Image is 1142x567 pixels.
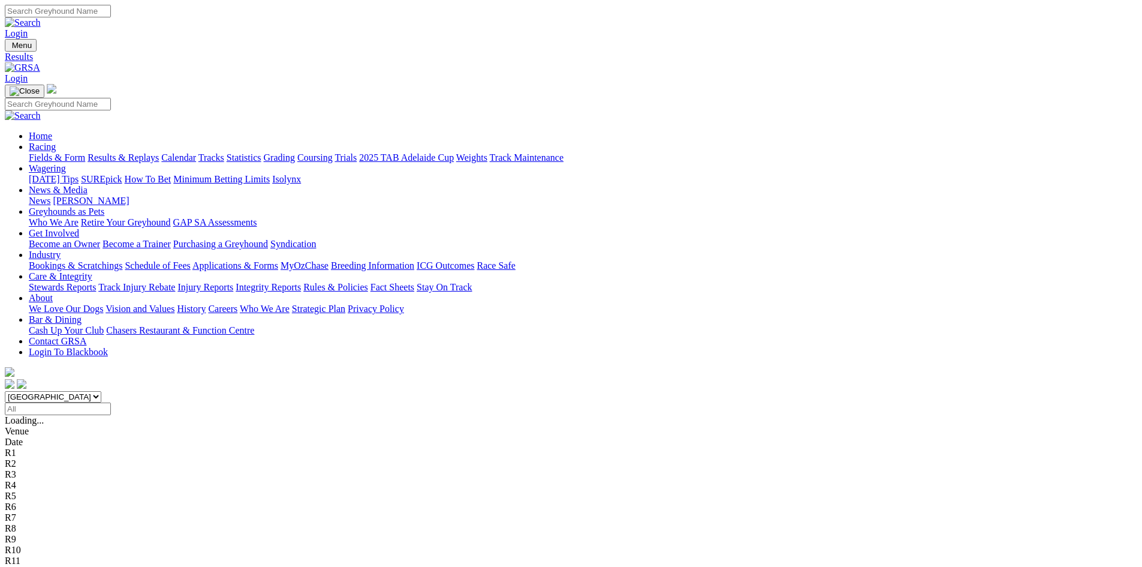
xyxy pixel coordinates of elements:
input: Select date [5,403,111,415]
a: Breeding Information [331,260,414,271]
div: R4 [5,480,1137,491]
a: Bookings & Scratchings [29,260,122,271]
a: We Love Our Dogs [29,304,103,314]
div: About [29,304,1137,314]
a: Login [5,73,28,83]
a: Fact Sheets [370,282,414,292]
a: Rules & Policies [303,282,368,292]
a: History [177,304,206,314]
a: Bar & Dining [29,314,82,325]
a: Track Maintenance [490,152,564,163]
a: Privacy Policy [348,304,404,314]
a: Greyhounds as Pets [29,206,104,217]
div: Greyhounds as Pets [29,217,1137,228]
div: R6 [5,502,1137,512]
div: R11 [5,556,1137,566]
a: Fields & Form [29,152,85,163]
a: Home [29,131,52,141]
div: Care & Integrity [29,282,1137,293]
div: Bar & Dining [29,325,1137,336]
a: Cash Up Your Club [29,325,104,335]
button: Toggle navigation [5,85,44,98]
a: Stay On Track [417,282,472,292]
div: R1 [5,448,1137,458]
div: Get Involved [29,239,1137,250]
a: Stewards Reports [29,282,96,292]
a: Schedule of Fees [125,260,190,271]
a: Tracks [198,152,224,163]
a: Wagering [29,163,66,173]
a: Retire Your Greyhound [81,217,171,227]
a: Industry [29,250,61,260]
div: R10 [5,545,1137,556]
a: Trials [335,152,357,163]
div: R7 [5,512,1137,523]
a: Coursing [297,152,333,163]
a: Track Injury Rebate [98,282,175,292]
div: Industry [29,260,1137,271]
a: Applications & Forms [192,260,278,271]
a: Injury Reports [177,282,233,292]
span: Menu [12,41,32,50]
div: News & Media [29,196,1137,206]
a: [PERSON_NAME] [53,196,129,206]
img: twitter.svg [17,379,26,389]
a: Get Involved [29,228,79,238]
a: Syndication [270,239,316,249]
button: Toggle navigation [5,39,37,52]
a: News & Media [29,185,88,195]
a: Strategic Plan [292,304,345,314]
div: Wagering [29,174,1137,185]
a: MyOzChase [281,260,329,271]
a: ICG Outcomes [417,260,474,271]
img: logo-grsa-white.png [5,367,14,377]
div: Racing [29,152,1137,163]
div: R8 [5,523,1137,534]
a: Weights [456,152,487,163]
div: R2 [5,458,1137,469]
a: GAP SA Assessments [173,217,257,227]
a: Care & Integrity [29,271,92,281]
a: Become a Trainer [103,239,171,249]
a: How To Bet [125,174,171,184]
a: Minimum Betting Limits [173,174,270,184]
a: Who We Are [29,217,79,227]
a: Careers [208,304,237,314]
a: Become an Owner [29,239,100,249]
a: Calendar [161,152,196,163]
a: Who We Are [240,304,290,314]
div: Date [5,437,1137,448]
a: Isolynx [272,174,301,184]
img: Search [5,17,41,28]
a: Integrity Reports [236,282,301,292]
a: Vision and Values [106,304,174,314]
input: Search [5,5,111,17]
img: GRSA [5,62,40,73]
div: R3 [5,469,1137,480]
a: Grading [264,152,295,163]
a: [DATE] Tips [29,174,79,184]
a: Racing [29,142,56,152]
a: Statistics [227,152,261,163]
a: SUREpick [81,174,122,184]
a: 2025 TAB Adelaide Cup [359,152,454,163]
a: Login To Blackbook [29,347,108,357]
a: Chasers Restaurant & Function Centre [106,325,254,335]
a: Login [5,28,28,38]
a: Race Safe [477,260,515,271]
div: Venue [5,426,1137,437]
a: Purchasing a Greyhound [173,239,268,249]
img: facebook.svg [5,379,14,389]
div: R5 [5,491,1137,502]
a: Results & Replays [88,152,159,163]
img: Close [10,86,40,96]
input: Search [5,98,111,110]
img: Search [5,110,41,121]
span: Loading... [5,415,44,425]
a: About [29,293,53,303]
a: Results [5,52,1137,62]
a: News [29,196,50,206]
img: logo-grsa-white.png [47,84,56,94]
a: Contact GRSA [29,336,86,346]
